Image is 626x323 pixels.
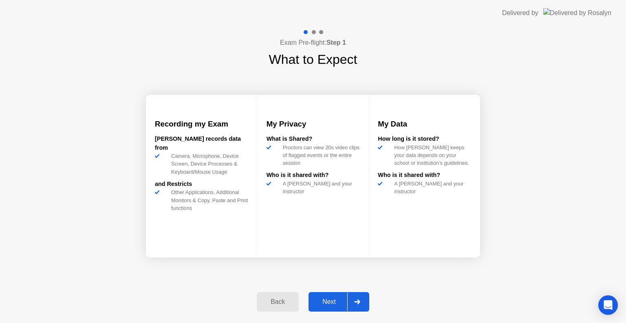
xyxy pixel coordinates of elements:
[309,292,369,312] button: Next
[280,38,346,48] h4: Exam Pre-flight:
[267,171,360,180] div: Who is it shared with?
[168,152,248,176] div: Camera, Microphone, Device Screen, Device Processes & Keyboard/Mouse Usage
[280,180,360,195] div: A [PERSON_NAME] and your instructor
[391,144,471,167] div: How [PERSON_NAME] keeps your data depends on your school or institution’s guidelines.
[267,135,360,144] div: What is Shared?
[269,50,357,69] h1: What to Expect
[168,188,248,212] div: Other Applications, Additional Monitors & Copy, Paste and Print functions
[280,144,360,167] div: Proctors can view 20s video clips of flagged events or the entire session
[257,292,299,312] button: Back
[378,118,471,130] h3: My Data
[155,135,248,152] div: [PERSON_NAME] records data from
[598,295,618,315] div: Open Intercom Messenger
[267,118,360,130] h3: My Privacy
[378,171,471,180] div: Who is it shared with?
[259,298,296,306] div: Back
[391,180,471,195] div: A [PERSON_NAME] and your instructor
[155,118,248,130] h3: Recording my Exam
[502,8,538,18] div: Delivered by
[155,180,248,189] div: and Restricts
[378,135,471,144] div: How long is it stored?
[311,298,347,306] div: Next
[543,8,611,17] img: Delivered by Rosalyn
[326,39,346,46] b: Step 1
